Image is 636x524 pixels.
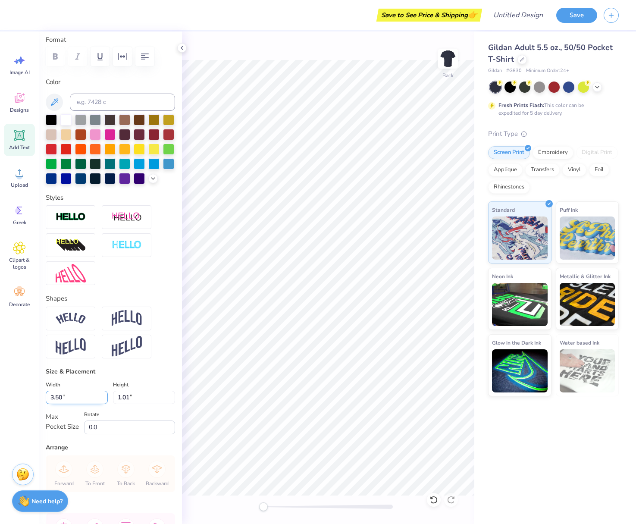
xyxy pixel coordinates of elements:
[492,283,548,326] img: Neon Ink
[486,6,550,24] input: Untitled Design
[46,412,79,431] div: Max Pocket Size
[46,294,67,304] label: Shapes
[46,193,63,203] label: Styles
[46,443,175,452] div: Arrange
[46,367,175,376] div: Size & Placement
[13,219,26,226] span: Greek
[492,205,515,214] span: Standard
[56,212,86,222] img: Stroke
[112,310,142,326] img: Arch
[112,336,142,357] img: Rise
[112,240,142,250] img: Negative Space
[560,272,611,281] span: Metallic & Glitter Ink
[9,144,30,151] span: Add Text
[46,35,175,45] label: Format
[556,8,597,23] button: Save
[562,163,586,176] div: Vinyl
[56,338,86,355] img: Flag
[526,67,569,75] span: Minimum Order: 24 +
[442,72,454,79] div: Back
[492,338,541,347] span: Glow in the Dark Ink
[9,69,30,76] span: Image AI
[525,163,560,176] div: Transfers
[560,205,578,214] span: Puff Ink
[10,107,29,113] span: Designs
[589,163,609,176] div: Foil
[488,163,523,176] div: Applique
[492,349,548,392] img: Glow in the Dark Ink
[488,181,530,194] div: Rhinestones
[56,238,86,252] img: 3D Illusion
[70,94,175,111] input: e.g. 7428 c
[488,129,619,139] div: Print Type
[492,272,513,281] span: Neon Ink
[560,283,615,326] img: Metallic & Glitter Ink
[5,257,34,270] span: Clipart & logos
[379,9,480,22] div: Save to See Price & Shipping
[439,50,457,67] img: Back
[46,501,175,510] div: Align
[31,497,63,505] strong: Need help?
[506,67,522,75] span: # G830
[84,409,99,420] label: Rotate
[492,217,548,260] img: Standard
[56,313,86,324] img: Arc
[9,301,30,308] span: Decorate
[498,102,544,109] strong: Fresh Prints Flash:
[533,146,573,159] div: Embroidery
[488,67,502,75] span: Gildan
[468,9,477,20] span: 👉
[46,380,60,390] label: Width
[56,264,86,282] img: Free Distort
[488,42,613,64] span: Gildan Adult 5.5 oz., 50/50 Pocket T-Shirt
[112,212,142,223] img: Shadow
[498,101,605,117] div: This color can be expedited for 5 day delivery.
[113,380,128,390] label: Height
[560,217,615,260] img: Puff Ink
[46,77,175,87] label: Color
[11,182,28,188] span: Upload
[560,338,599,347] span: Water based Ink
[488,146,530,159] div: Screen Print
[259,502,268,511] div: Accessibility label
[560,349,615,392] img: Water based Ink
[576,146,618,159] div: Digital Print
